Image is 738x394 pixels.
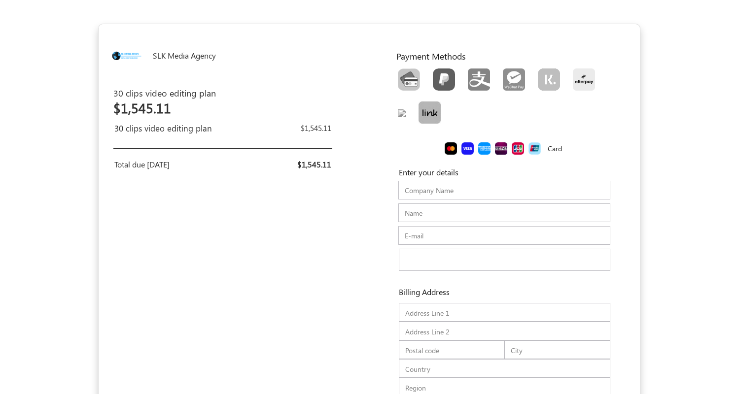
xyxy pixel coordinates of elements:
img: S_PT_wechat_pay.png [503,68,525,91]
img: S_PT_klarna.png [538,68,560,91]
img: CardCollection7.png [528,142,541,155]
img: CardCollection.png [398,68,420,91]
input: Address Line 2 [399,322,610,340]
img: CardCollection2.png [445,142,457,155]
img: CardCollection5.png [495,142,507,155]
img: S_PT_paypal.png [433,68,455,91]
img: Link.png [419,101,441,124]
img: CardCollection3.png [461,142,474,155]
img: S_PT_afterpay_clearpay.png [573,68,595,91]
input: City [504,340,610,359]
img: CardCollection4.png [478,142,491,155]
h2: $1,545.11 [113,100,237,116]
input: Company Name [398,181,610,199]
input: Address Line 1 [399,303,610,322]
input: Country [399,359,610,378]
div: 30 clips video editing plan [114,122,238,135]
input: Name [398,203,610,222]
h6: Billing Address [384,287,450,296]
div: 30 clips video editing plan [113,87,237,120]
span: $1,545.11 [297,159,331,169]
input: E-mail [398,226,610,245]
label: Card [548,143,562,154]
input: Postal code [399,340,505,359]
div: Total due [DATE] [114,159,216,170]
img: CardCollection6.png [512,142,524,155]
h5: Payment Methods [396,51,620,61]
img: S_PT_alipay.png [468,68,490,91]
span: $1,545.11 [301,123,331,133]
h6: SLK Media Agency [153,51,280,60]
iframe: Secure card payment input frame [401,249,608,273]
h5: Enter your details [399,167,610,177]
div: Toolbar with button groups [391,65,620,131]
img: S_PT_bank_transfer.png [398,109,406,117]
